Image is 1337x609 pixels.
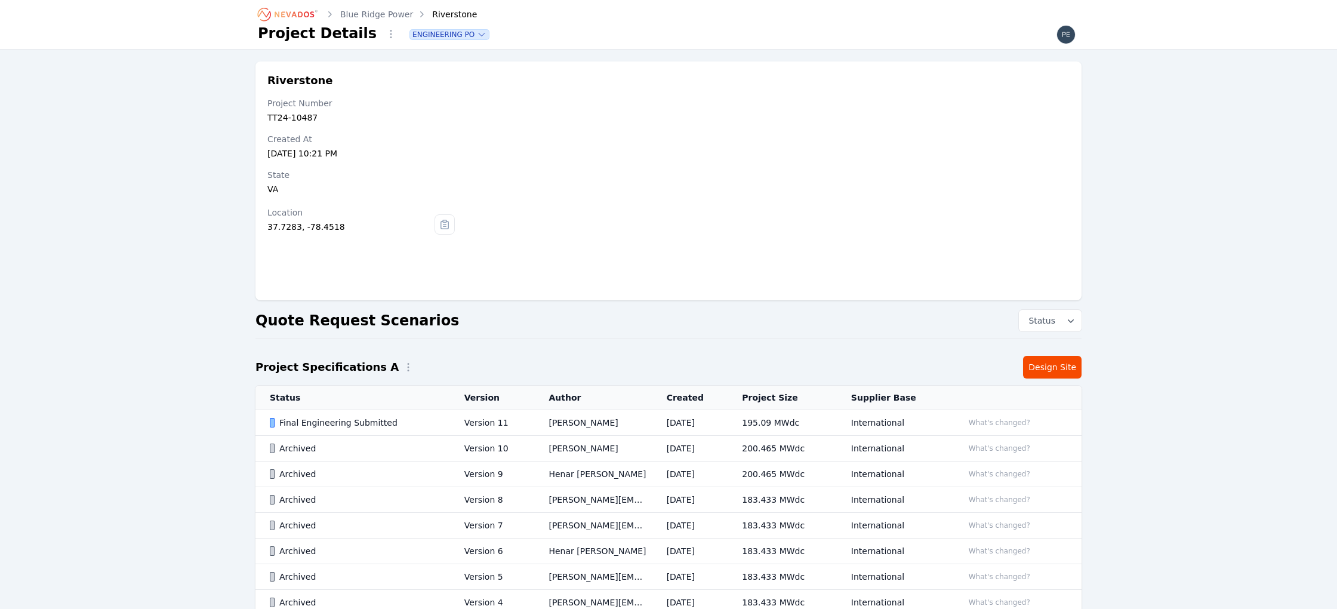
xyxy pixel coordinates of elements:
[410,30,489,39] button: Engineering PO
[837,462,949,487] td: International
[450,386,535,410] th: Version
[837,410,949,436] td: International
[534,410,652,436] td: [PERSON_NAME]
[652,386,728,410] th: Created
[255,513,1082,539] tr: ArchivedVersion 7[PERSON_NAME][EMAIL_ADDRESS][PERSON_NAME][DOMAIN_NAME][DATE]183.433 MWdcInternat...
[450,564,535,590] td: Version 5
[728,410,837,436] td: 195.09 MWdc
[728,487,837,513] td: 183.433 MWdc
[255,539,1082,564] tr: ArchivedVersion 6Henar [PERSON_NAME][DATE]183.433 MWdcInternationalWhat's changed?
[652,487,728,513] td: [DATE]
[963,519,1036,532] button: What's changed?
[534,487,652,513] td: [PERSON_NAME][EMAIL_ADDRESS][PERSON_NAME][DOMAIN_NAME]
[267,133,455,145] div: Created At
[267,147,455,159] div: [DATE] 10:21 PM
[652,539,728,564] td: [DATE]
[837,386,949,410] th: Supplier Base
[450,410,535,436] td: Version 11
[270,571,444,583] div: Archived
[267,169,455,181] div: State
[728,513,837,539] td: 183.433 MWdc
[450,539,535,564] td: Version 6
[534,386,652,410] th: Author
[837,513,949,539] td: International
[255,410,1082,436] tr: Final Engineering SubmittedVersion 11[PERSON_NAME][DATE]195.09 MWdcInternationalWhat's changed?
[258,5,477,24] nav: Breadcrumb
[255,359,399,376] h2: Project Specifications A
[534,436,652,462] td: [PERSON_NAME]
[963,442,1036,455] button: What's changed?
[963,545,1036,558] button: What's changed?
[963,596,1036,609] button: What's changed?
[267,183,455,195] div: VA
[728,436,837,462] td: 200.465 MWdc
[1024,315,1055,327] span: Status
[450,513,535,539] td: Version 7
[963,493,1036,506] button: What's changed?
[837,564,949,590] td: International
[267,73,455,88] h2: Riverstone
[270,596,444,608] div: Archived
[450,487,535,513] td: Version 8
[652,410,728,436] td: [DATE]
[728,564,837,590] td: 183.433 MWdc
[728,462,837,487] td: 200.465 MWdc
[1019,310,1082,331] button: Status
[255,462,1082,487] tr: ArchivedVersion 9Henar [PERSON_NAME][DATE]200.465 MWdcInternationalWhat's changed?
[258,24,377,43] h1: Project Details
[270,494,444,506] div: Archived
[1023,356,1082,379] a: Design Site
[270,468,444,480] div: Archived
[415,8,477,20] div: Riverstone
[652,462,728,487] td: [DATE]
[267,97,455,109] div: Project Number
[652,436,728,462] td: [DATE]
[255,436,1082,462] tr: ArchivedVersion 10[PERSON_NAME][DATE]200.465 MWdcInternationalWhat's changed?
[963,467,1036,481] button: What's changed?
[270,519,444,531] div: Archived
[267,207,435,219] div: Location
[255,311,459,330] h2: Quote Request Scenarios
[534,513,652,539] td: [PERSON_NAME][EMAIL_ADDRESS][PERSON_NAME][DOMAIN_NAME]
[534,564,652,590] td: [PERSON_NAME][EMAIL_ADDRESS][PERSON_NAME][DOMAIN_NAME]
[255,564,1082,590] tr: ArchivedVersion 5[PERSON_NAME][EMAIL_ADDRESS][PERSON_NAME][DOMAIN_NAME][DATE]183.433 MWdcInternat...
[534,539,652,564] td: Henar [PERSON_NAME]
[340,8,413,20] a: Blue Ridge Power
[652,564,728,590] td: [DATE]
[652,513,728,539] td: [DATE]
[534,462,652,487] td: Henar [PERSON_NAME]
[837,436,949,462] td: International
[255,386,450,410] th: Status
[450,436,535,462] td: Version 10
[255,487,1082,513] tr: ArchivedVersion 8[PERSON_NAME][EMAIL_ADDRESS][PERSON_NAME][DOMAIN_NAME][DATE]183.433 MWdcInternat...
[963,416,1036,429] button: What's changed?
[270,417,444,429] div: Final Engineering Submitted
[837,487,949,513] td: International
[267,221,435,233] div: 37.7283, -78.4518
[270,442,444,454] div: Archived
[1056,25,1076,44] img: peter@zentered.co
[267,112,455,124] div: TT24-10487
[963,570,1036,583] button: What's changed?
[728,539,837,564] td: 183.433 MWdc
[728,386,837,410] th: Project Size
[270,545,444,557] div: Archived
[837,539,949,564] td: International
[450,462,535,487] td: Version 9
